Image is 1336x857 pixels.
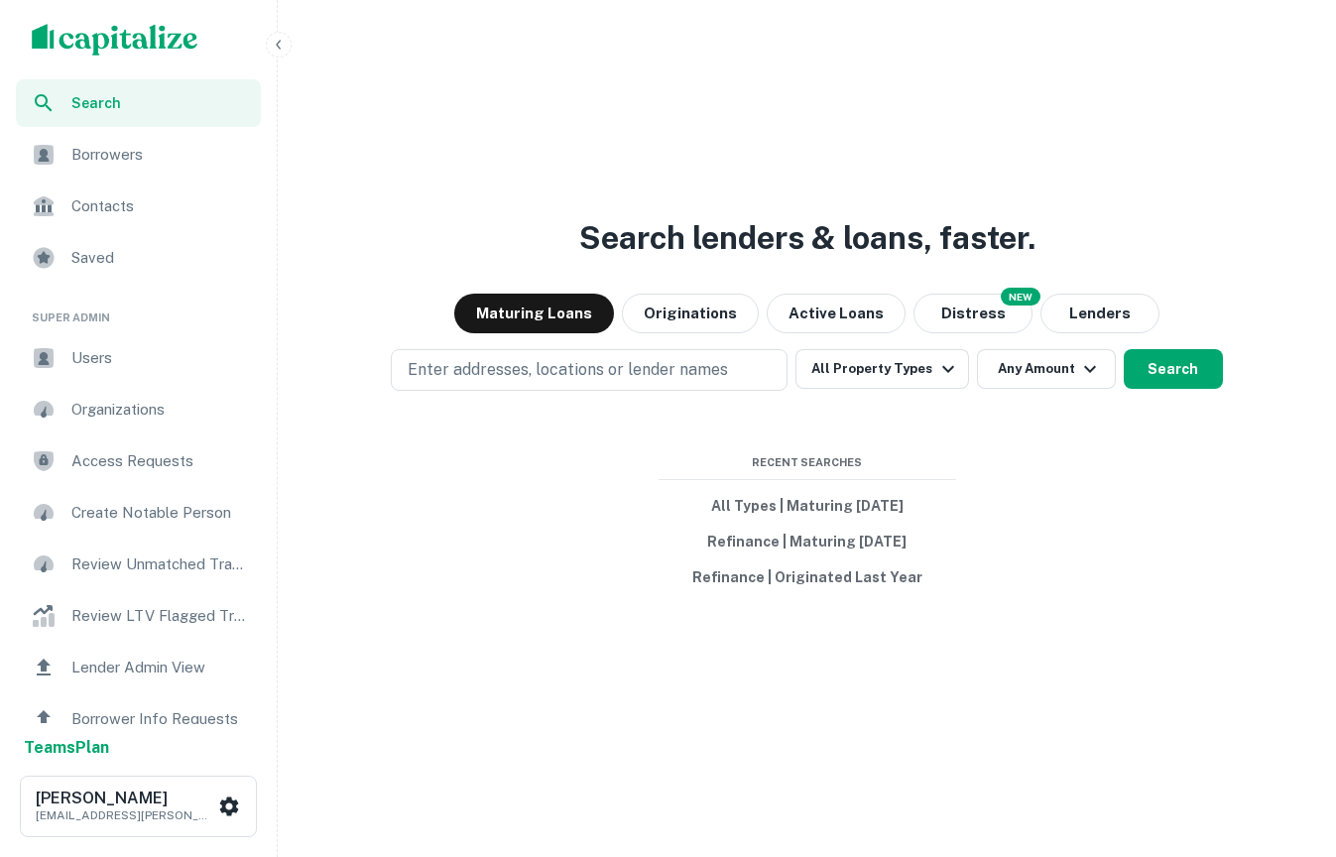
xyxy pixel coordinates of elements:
[71,656,249,679] span: Lender Admin View
[71,194,249,218] span: Contacts
[71,92,249,114] span: Search
[1001,288,1040,306] div: NEW
[16,79,261,127] a: Search
[767,294,906,333] button: Active Loans
[579,214,1035,262] h3: Search lenders & loans, faster.
[913,294,1032,333] button: Search distressed loans with lien and other non-mortgage details.
[24,736,109,760] a: TeamsPlan
[20,776,257,837] button: [PERSON_NAME][EMAIL_ADDRESS][PERSON_NAME][DOMAIN_NAME]
[71,398,249,422] span: Organizations
[391,349,788,391] button: Enter addresses, locations or lender names
[16,131,261,179] a: Borrowers
[71,346,249,370] span: Users
[71,246,249,270] span: Saved
[659,559,956,595] button: Refinance | Originated Last Year
[454,294,614,333] button: Maturing Loans
[71,604,249,628] span: Review LTV Flagged Transactions
[977,349,1116,389] button: Any Amount
[24,738,109,757] strong: Teams Plan
[659,454,956,471] span: Recent Searches
[659,524,956,559] button: Refinance | Maturing [DATE]
[1040,294,1159,333] button: Lenders
[408,358,728,382] p: Enter addresses, locations or lender names
[71,449,249,473] span: Access Requests
[16,334,261,382] a: Users
[16,183,261,230] a: Contacts
[16,234,261,282] a: Saved
[71,552,249,576] span: Review Unmatched Transactions
[1124,349,1223,389] button: Search
[16,386,261,433] a: Organizations
[16,541,261,588] a: Review Unmatched Transactions
[71,501,249,525] span: Create Notable Person
[36,791,214,806] h6: [PERSON_NAME]
[16,489,261,537] a: Create Notable Person
[32,24,198,56] img: capitalize-logo.png
[71,143,249,167] span: Borrowers
[659,488,956,524] button: All Types | Maturing [DATE]
[16,695,261,743] a: Borrower Info Requests
[1237,698,1336,794] iframe: Chat Widget
[795,349,968,389] button: All Property Types
[16,592,261,640] a: Review LTV Flagged Transactions
[16,644,261,691] a: Lender Admin View
[16,286,261,334] li: Super Admin
[16,437,261,485] a: Access Requests
[36,806,214,824] p: [EMAIL_ADDRESS][PERSON_NAME][DOMAIN_NAME]
[622,294,759,333] button: Originations
[71,707,249,731] span: Borrower Info Requests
